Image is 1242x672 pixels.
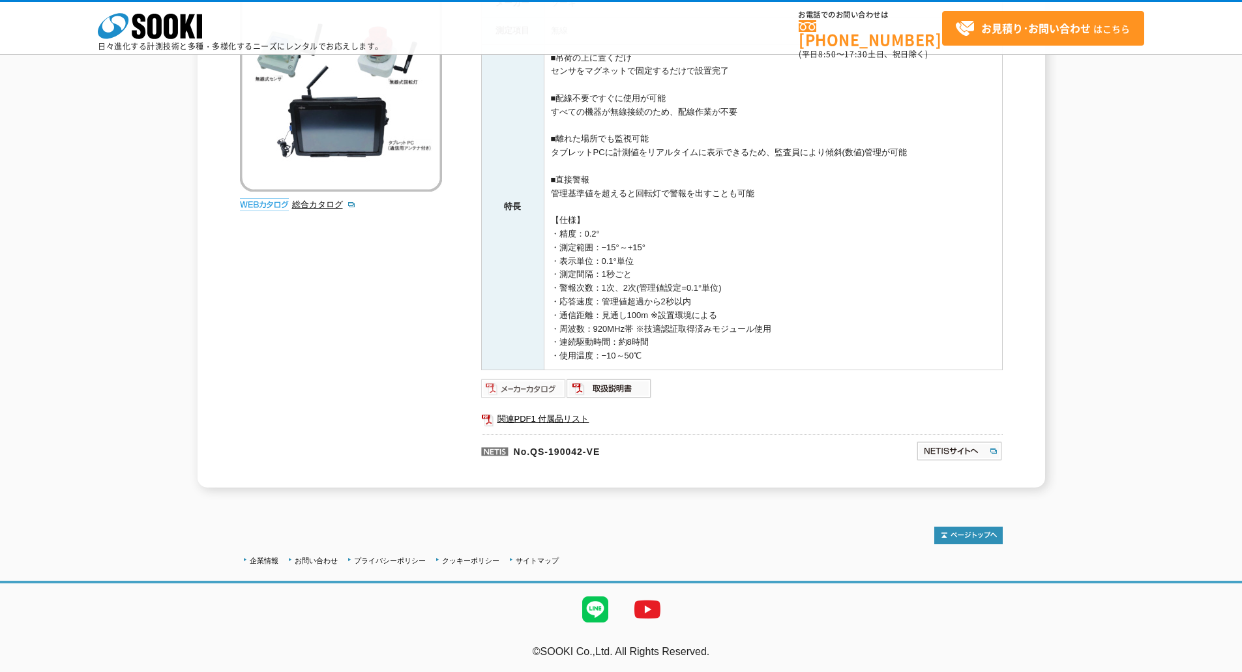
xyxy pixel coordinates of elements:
[481,434,790,465] p: No.QS-190042-VE
[916,441,1003,461] img: NETISサイトへ
[295,557,338,564] a: お問い合わせ
[955,19,1130,38] span: はこちら
[292,199,356,209] a: 総合カタログ
[567,387,652,396] a: 取扱説明書
[818,48,836,60] span: 8:50
[799,20,942,47] a: [PHONE_NUMBER]
[569,583,621,635] img: LINE
[934,527,1003,544] img: トップページへ
[544,44,1002,370] td: ■吊荷の上に置くだけ センサをマグネットで固定するだけで設置完了 ■配線不要ですぐに使用が可能 すべての機器が無線接続のため、配線作業が不要 ■離れた場所でも監視可能 タブレットPCに計測値をリ...
[844,48,868,60] span: 17:30
[354,557,426,564] a: プライバシーポリシー
[1192,660,1242,671] a: テストMail
[481,378,567,399] img: メーカーカタログ
[481,387,567,396] a: メーカーカタログ
[981,20,1091,36] strong: お見積り･お問い合わせ
[240,198,289,211] img: webカタログ
[621,583,673,635] img: YouTube
[516,557,559,564] a: サイトマップ
[250,557,278,564] a: 企業情報
[799,48,928,60] span: (平日 ～ 土日、祝日除く)
[799,11,942,19] span: お電話でのお問い合わせは
[481,44,544,370] th: 特長
[98,42,383,50] p: 日々進化する計測技術と多種・多様化するニーズにレンタルでお応えします。
[481,411,1003,428] a: 関連PDF1 付属品リスト
[942,11,1144,46] a: お見積り･お問い合わせはこちら
[567,378,652,399] img: 取扱説明書
[442,557,499,564] a: クッキーポリシー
